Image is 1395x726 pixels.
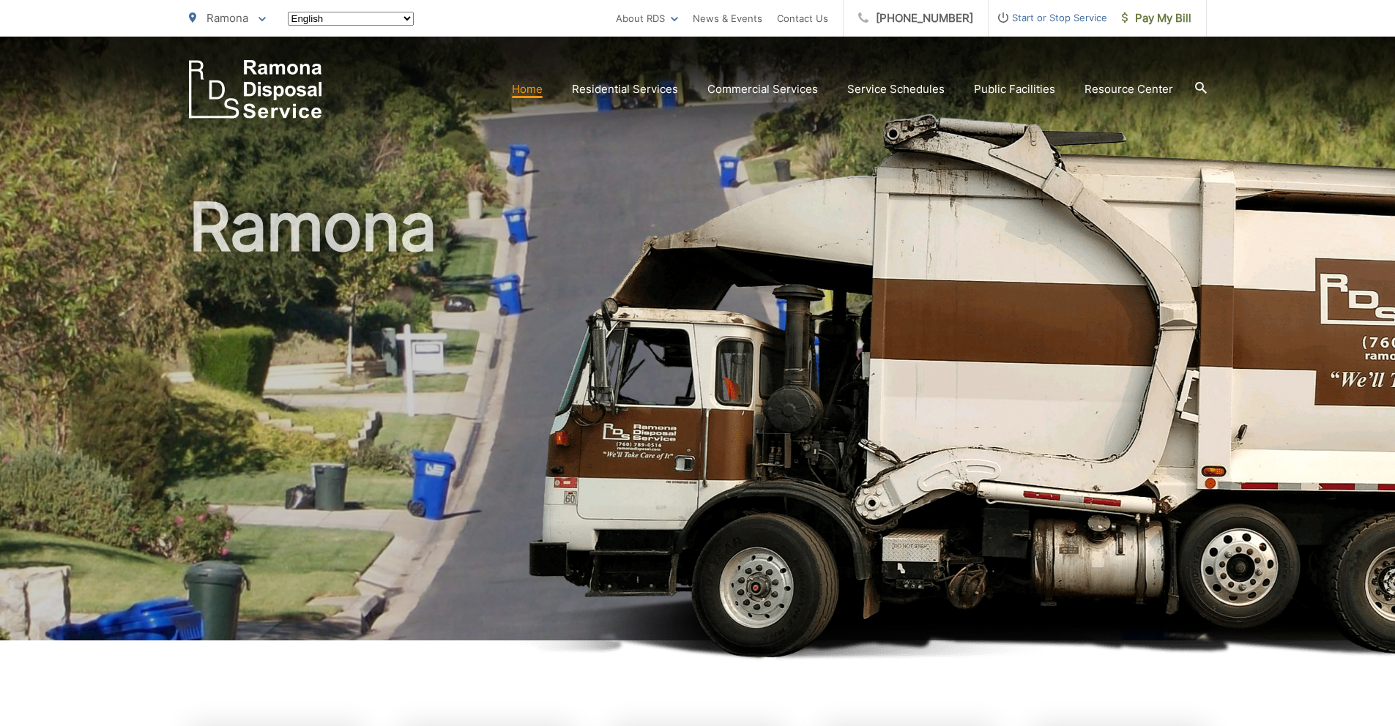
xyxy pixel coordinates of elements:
a: Service Schedules [847,81,945,98]
span: Ramona [207,11,248,25]
a: Home [512,81,543,98]
a: EDCD logo. Return to the homepage. [189,60,322,119]
a: Public Facilities [974,81,1055,98]
a: Commercial Services [707,81,818,98]
a: About RDS [616,10,678,27]
a: Contact Us [777,10,828,27]
a: News & Events [693,10,762,27]
span: Pay My Bill [1122,10,1191,27]
a: Residential Services [572,81,678,98]
a: Resource Center [1085,81,1173,98]
h1: Ramona [189,190,1207,654]
select: Select a language [288,12,414,26]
